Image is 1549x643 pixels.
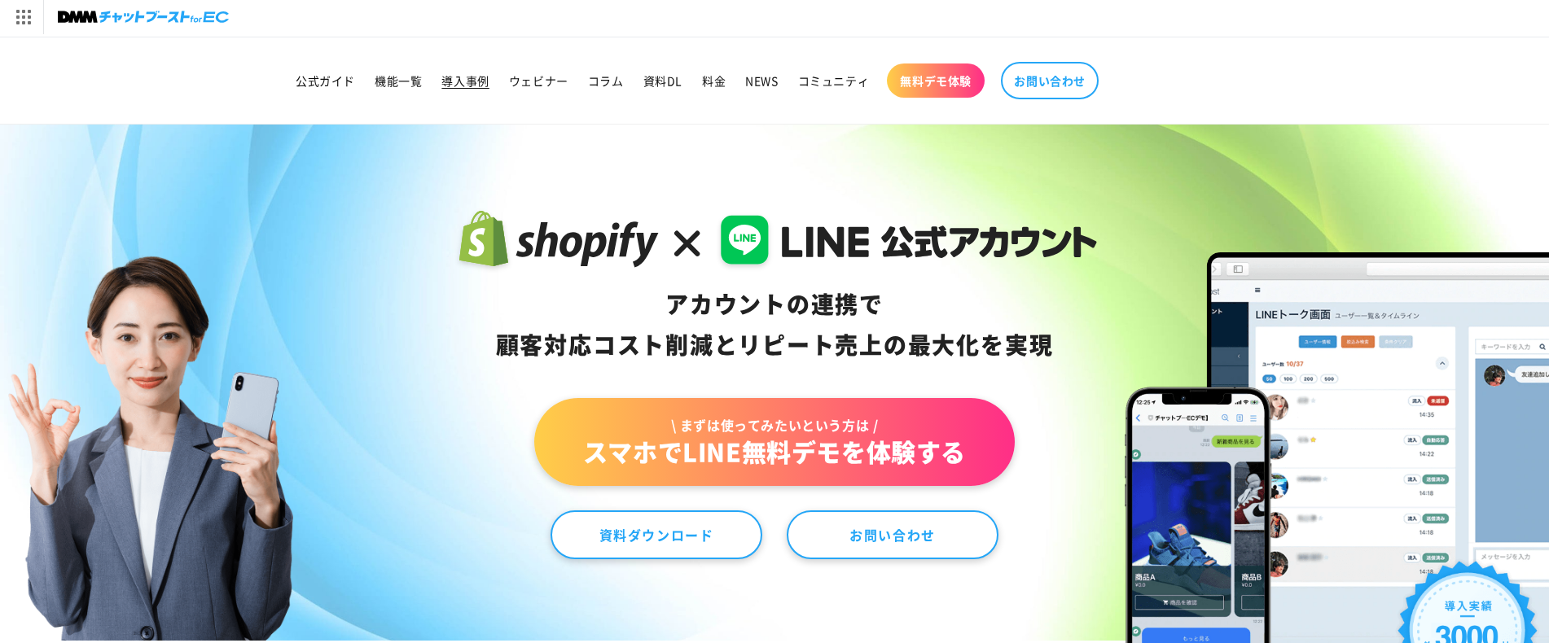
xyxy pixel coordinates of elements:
img: チャットブーストforEC [58,6,229,28]
span: コラム [588,73,624,88]
a: 料金 [692,63,735,98]
a: お問い合わせ [787,510,998,559]
div: アカウントの連携で 顧客対応コスト削減と リピート売上の 最大化を実現 [452,284,1098,365]
a: 資料ダウンロード [551,510,762,559]
a: ウェビナー [499,63,578,98]
span: 機能一覧 [375,73,422,88]
span: ウェビナー [509,73,568,88]
a: 資料DL [634,63,692,98]
span: 導入事例 [441,73,489,88]
span: 料金 [702,73,726,88]
a: 機能一覧 [365,63,432,98]
span: 無料デモ体験 [900,73,972,88]
span: NEWS [745,73,778,88]
a: 導入事例 [432,63,498,98]
a: NEWS [735,63,788,98]
a: コミュニティ [788,63,880,98]
a: \ まずは使ってみたいという方は /スマホでLINE無料デモを体験する [534,398,1015,486]
a: コラム [578,63,634,98]
span: コミュニティ [798,73,870,88]
span: \ まずは使ってみたいという方は / [583,416,966,434]
a: 公式ガイド [286,63,365,98]
span: お問い合わせ [1014,73,1086,88]
span: 公式ガイド [296,73,355,88]
a: 無料デモ体験 [887,63,985,98]
span: 資料DL [643,73,682,88]
a: お問い合わせ [1001,62,1099,99]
